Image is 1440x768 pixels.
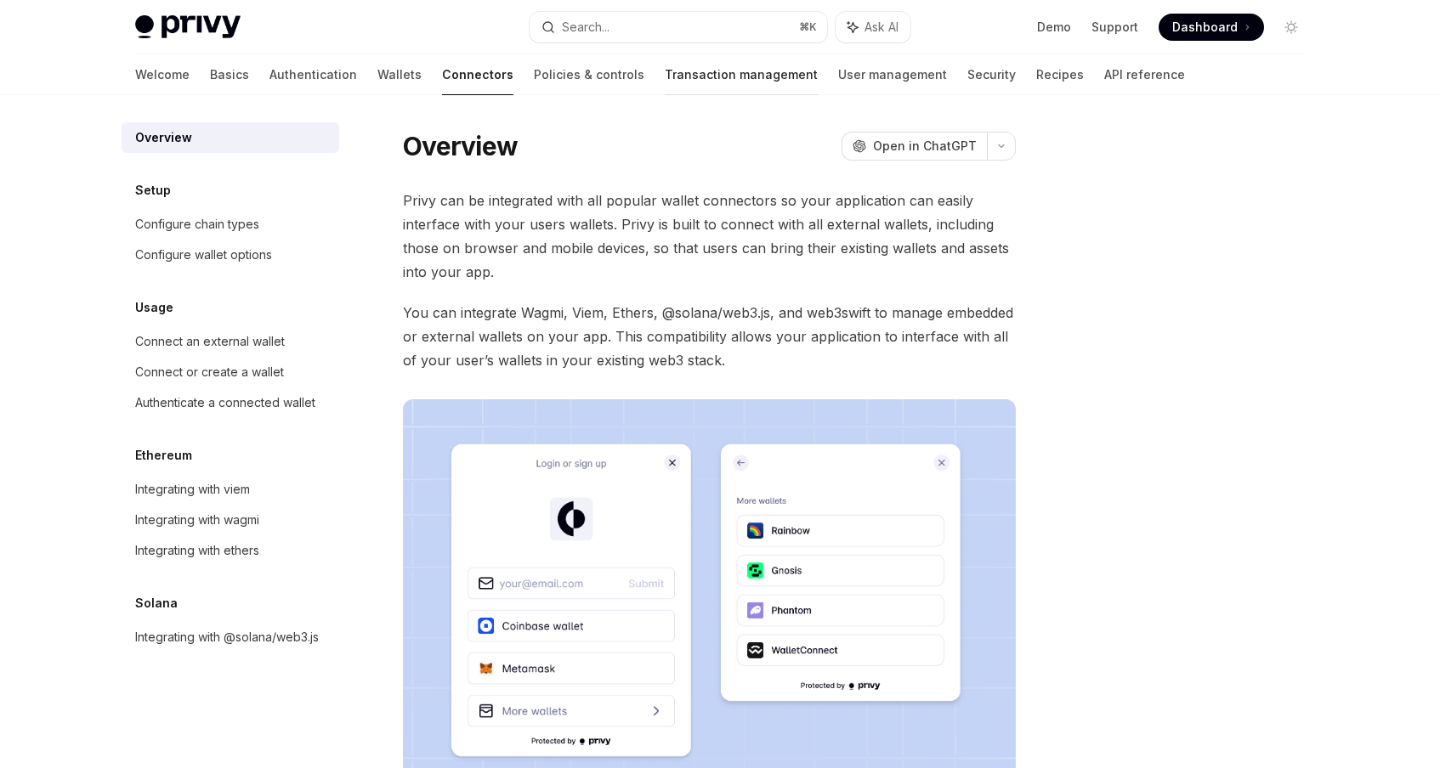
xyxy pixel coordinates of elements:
a: Connectors [442,54,513,95]
a: Recipes [1036,54,1084,95]
div: Configure chain types [135,214,259,234]
span: Ask AI [865,19,899,36]
h5: Usage [135,297,173,318]
div: Authenticate a connected wallet [135,392,315,413]
h5: Solana [135,593,178,613]
h5: Ethereum [135,445,192,466]
a: API reference [1104,54,1185,95]
div: Connect or create a wallet [135,362,284,382]
a: Welcome [135,54,190,95]
a: Policies & controls [534,54,644,95]
a: Integrating with @solana/web3.js [122,622,339,652]
a: Dashboard [1159,14,1264,41]
a: Wallets [377,54,422,95]
span: Dashboard [1172,19,1238,36]
a: Connect or create a wallet [122,357,339,387]
div: Integrating with ethers [135,540,259,561]
button: Search...⌘K [530,12,827,42]
a: Integrating with ethers [122,535,339,566]
a: Support [1091,19,1138,36]
a: Authentication [269,54,357,95]
a: Basics [210,54,249,95]
a: Security [967,54,1016,95]
span: Open in ChatGPT [873,138,977,155]
button: Toggle dark mode [1278,14,1305,41]
button: Ask AI [836,12,910,42]
div: Configure wallet options [135,245,272,265]
button: Open in ChatGPT [842,132,987,161]
a: Configure wallet options [122,240,339,270]
div: Connect an external wallet [135,331,285,352]
h5: Setup [135,180,171,200]
div: Integrating with wagmi [135,510,259,530]
div: Search... [562,17,609,37]
a: Transaction management [665,54,818,95]
div: Integrating with @solana/web3.js [135,627,319,647]
a: Demo [1037,19,1071,36]
span: Privy can be integrated with all popular wallet connectors so your application can easily interfa... [403,189,1016,284]
a: User management [838,54,947,95]
a: Configure chain types [122,209,339,240]
img: light logo [135,15,241,39]
a: Integrating with viem [122,474,339,505]
a: Integrating with wagmi [122,505,339,535]
a: Overview [122,122,339,153]
span: ⌘ K [799,20,817,34]
div: Integrating with viem [135,479,250,500]
div: Overview [135,127,192,148]
h1: Overview [403,131,518,161]
span: You can integrate Wagmi, Viem, Ethers, @solana/web3.js, and web3swift to manage embedded or exter... [403,301,1016,372]
a: Connect an external wallet [122,326,339,357]
a: Authenticate a connected wallet [122,387,339,418]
